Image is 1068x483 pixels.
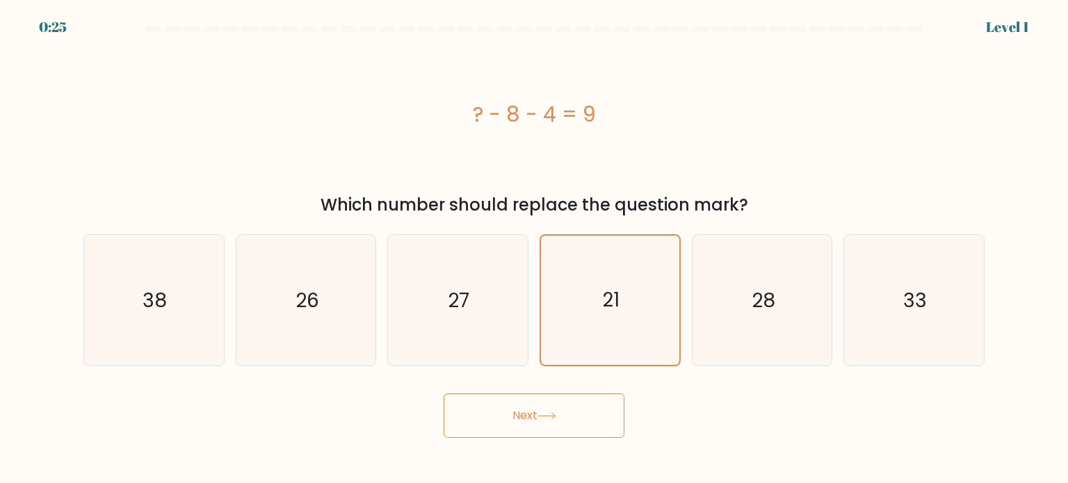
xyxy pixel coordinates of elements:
text: 38 [143,286,168,313]
text: 28 [752,286,775,313]
div: Level 1 [986,17,1029,38]
text: 33 [903,286,927,313]
text: 26 [296,286,319,313]
div: Which number should replace the question mark? [92,193,976,218]
div: ? - 8 - 4 = 9 [83,99,985,130]
text: 21 [603,286,620,313]
div: 0:25 [39,17,67,38]
button: Next [444,393,624,438]
text: 27 [448,286,470,313]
